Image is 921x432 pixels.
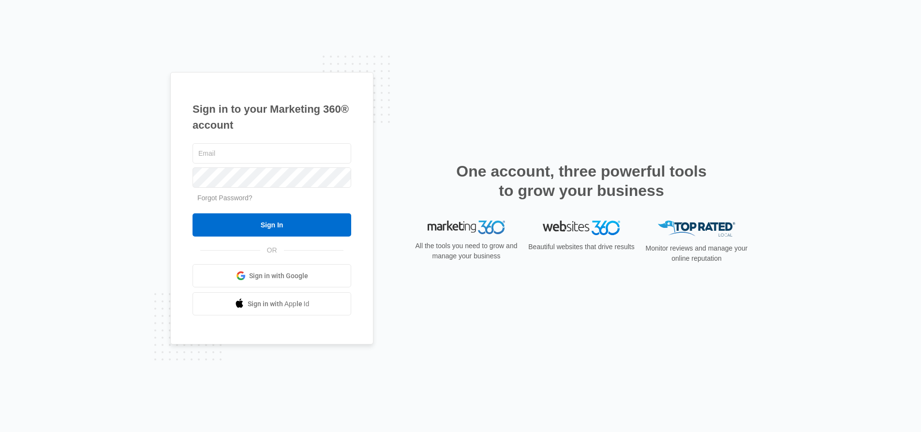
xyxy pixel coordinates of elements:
[412,241,520,261] p: All the tools you need to grow and manage your business
[658,221,735,237] img: Top Rated Local
[197,194,253,202] a: Forgot Password?
[527,242,636,252] p: Beautiful websites that drive results
[193,101,351,133] h1: Sign in to your Marketing 360® account
[453,162,710,200] h2: One account, three powerful tools to grow your business
[642,243,751,264] p: Monitor reviews and manage your online reputation
[193,143,351,164] input: Email
[193,292,351,315] a: Sign in with Apple Id
[428,221,505,234] img: Marketing 360
[249,271,308,281] span: Sign in with Google
[193,213,351,237] input: Sign In
[543,221,620,235] img: Websites 360
[248,299,310,309] span: Sign in with Apple Id
[193,264,351,287] a: Sign in with Google
[260,245,284,255] span: OR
